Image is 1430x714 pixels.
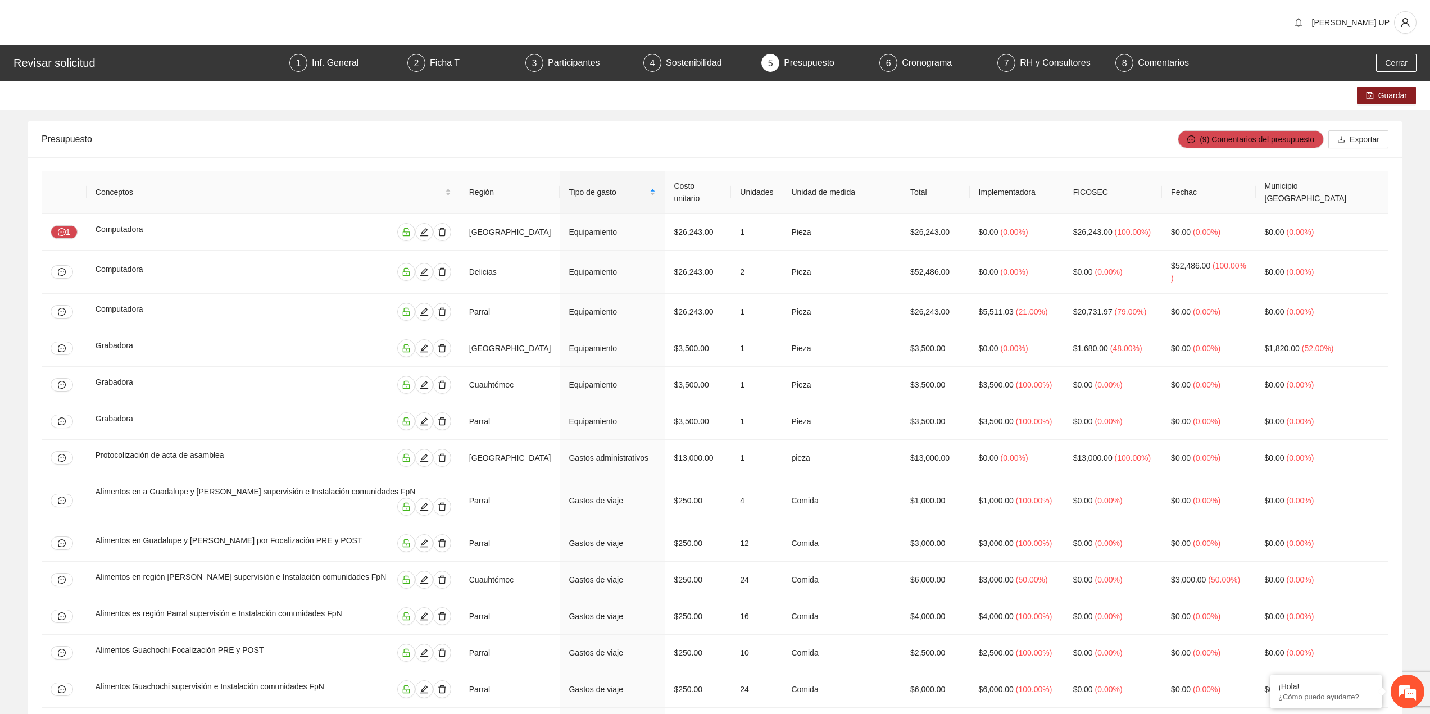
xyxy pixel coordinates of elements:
[416,685,433,694] span: edit
[397,449,415,467] button: unlock
[58,612,66,620] span: message
[1256,171,1388,214] th: Municipio [GEOGRAPHIC_DATA]
[1001,228,1028,237] span: ( 0.00% )
[1171,496,1191,505] span: $0.00
[1095,267,1123,276] span: ( 0.00% )
[398,612,415,621] span: unlock
[782,562,901,598] td: Comida
[433,303,451,321] button: delete
[666,54,731,72] div: Sostenibilidad
[434,539,451,548] span: delete
[96,449,311,467] div: Protocolización de acta de asamblea
[51,265,73,279] button: message
[1193,344,1220,353] span: ( 0.00% )
[1171,261,1210,270] span: $52,486.00
[665,562,731,598] td: $250.00
[415,223,433,241] button: edit
[1302,344,1334,353] span: ( 52.00% )
[1016,496,1052,505] span: ( 100.00% )
[1350,133,1379,145] span: Exportar
[731,171,782,214] th: Unidades
[58,344,66,352] span: message
[416,612,433,621] span: edit
[979,496,1014,505] span: $1,000.00
[398,648,415,657] span: unlock
[665,476,731,525] td: $250.00
[414,58,419,68] span: 2
[398,575,415,584] span: unlock
[1115,228,1151,237] span: ( 100.00% )
[398,539,415,548] span: unlock
[433,449,451,467] button: delete
[1265,228,1284,237] span: $0.00
[434,307,451,316] span: delete
[58,454,66,462] span: message
[415,263,433,281] button: edit
[1286,380,1314,389] span: ( 0.00% )
[96,303,270,321] div: Computadora
[560,294,665,330] td: Equipamiento
[1020,54,1099,72] div: RH y Consultores
[1073,307,1113,316] span: $20,731.97
[434,344,451,353] span: delete
[58,381,66,389] span: message
[901,403,970,440] td: $3,500.00
[96,571,392,589] div: Alimentos en región [PERSON_NAME] supervisión e Instalación comunidades FpN
[665,403,731,440] td: $3,500.00
[460,214,560,251] td: [GEOGRAPHIC_DATA]
[433,644,451,662] button: delete
[415,412,433,430] button: edit
[433,607,451,625] button: delete
[433,498,451,516] button: delete
[782,294,901,330] td: Pieza
[979,228,998,237] span: $0.00
[1286,267,1314,276] span: ( 0.00% )
[1265,496,1284,505] span: $0.00
[312,54,368,72] div: Inf. General
[650,58,655,68] span: 4
[397,339,415,357] button: unlock
[58,649,66,657] span: message
[782,330,901,367] td: Pieza
[1376,54,1417,72] button: Cerrar
[51,451,73,465] button: message
[1385,57,1408,69] span: Cerrar
[433,263,451,281] button: delete
[415,607,433,625] button: edit
[398,685,415,694] span: unlock
[416,380,433,389] span: edit
[434,267,451,276] span: delete
[979,417,1014,426] span: $3,500.00
[979,453,998,462] span: $0.00
[782,251,901,294] td: Pieza
[979,380,1014,389] span: $3,500.00
[1095,417,1123,426] span: ( 0.00% )
[415,449,433,467] button: edit
[460,403,560,440] td: Parral
[1286,307,1314,316] span: ( 0.00% )
[416,267,433,276] span: edit
[96,534,380,552] div: Alimentos en Guadalupe y [PERSON_NAME] por Focalización PRE y POST
[434,648,451,657] span: delete
[782,476,901,525] td: Comida
[970,171,1064,214] th: Implementadora
[433,680,451,698] button: delete
[407,54,516,72] div: 2Ficha T
[415,498,433,516] button: edit
[96,485,451,498] div: Alimentos en a Guadalupe y [PERSON_NAME] supervisión e Instalación comunidades FpN
[1115,54,1189,72] div: 8Comentarios
[1138,54,1189,72] div: Comentarios
[731,294,782,330] td: 1
[560,562,665,598] td: Gastos de viaje
[782,525,901,562] td: Comida
[761,54,870,72] div: 5Presupuesto
[1178,130,1324,148] button: message(9) Comentarios del presupuesto
[1073,380,1093,389] span: $0.00
[560,251,665,294] td: Equipamiento
[51,225,78,239] button: message1
[96,339,265,357] div: Grabadora
[416,417,433,426] span: edit
[460,440,560,476] td: [GEOGRAPHIC_DATA]
[1378,89,1407,102] span: Guardar
[96,376,265,394] div: Grabadora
